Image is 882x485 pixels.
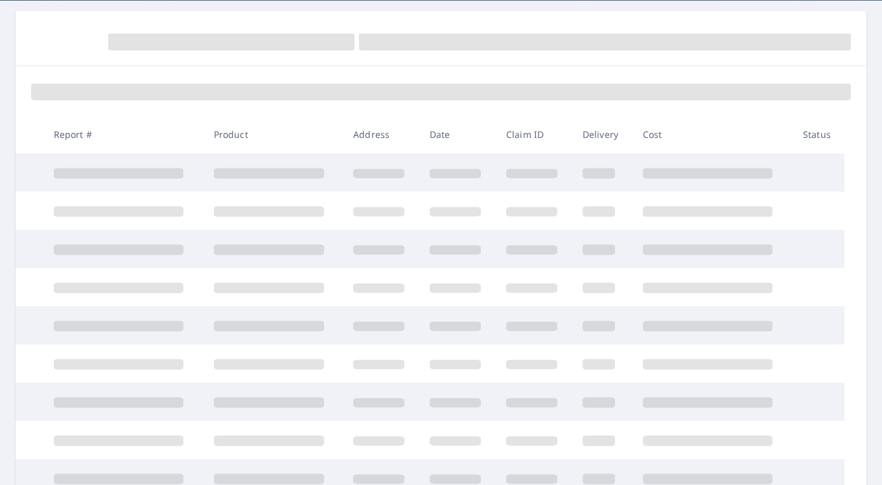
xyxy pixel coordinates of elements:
[419,115,496,153] th: Date
[343,115,419,153] th: Address
[203,115,343,153] th: Product
[793,115,844,153] th: Status
[43,115,203,153] th: Report #
[496,115,572,153] th: Claim ID
[572,115,632,153] th: Delivery
[632,115,793,153] th: Cost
